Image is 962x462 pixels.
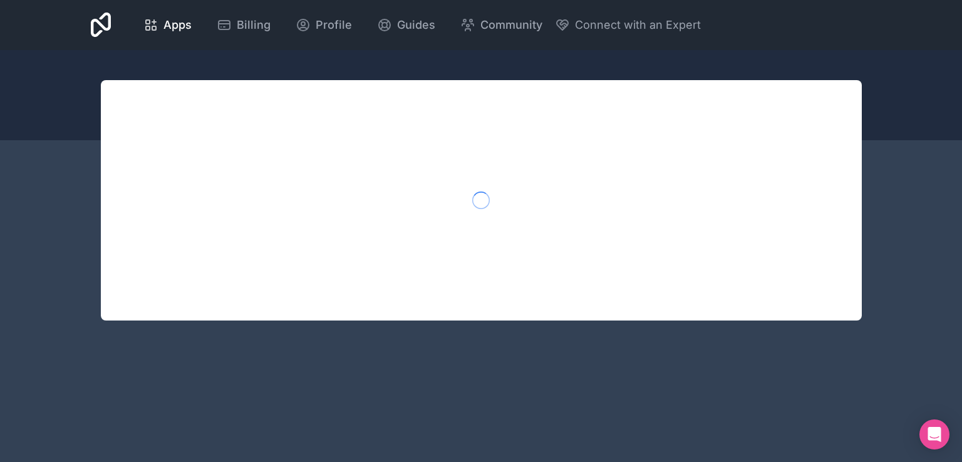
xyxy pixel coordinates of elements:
span: Billing [237,16,271,34]
a: Community [450,11,552,39]
a: Guides [367,11,445,39]
a: Profile [286,11,362,39]
span: Connect with an Expert [575,16,701,34]
span: Guides [397,16,435,34]
button: Connect with an Expert [555,16,701,34]
span: Community [480,16,542,34]
div: Open Intercom Messenger [919,419,949,449]
a: Billing [207,11,281,39]
span: Profile [316,16,352,34]
a: Apps [133,11,202,39]
span: Apps [163,16,192,34]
